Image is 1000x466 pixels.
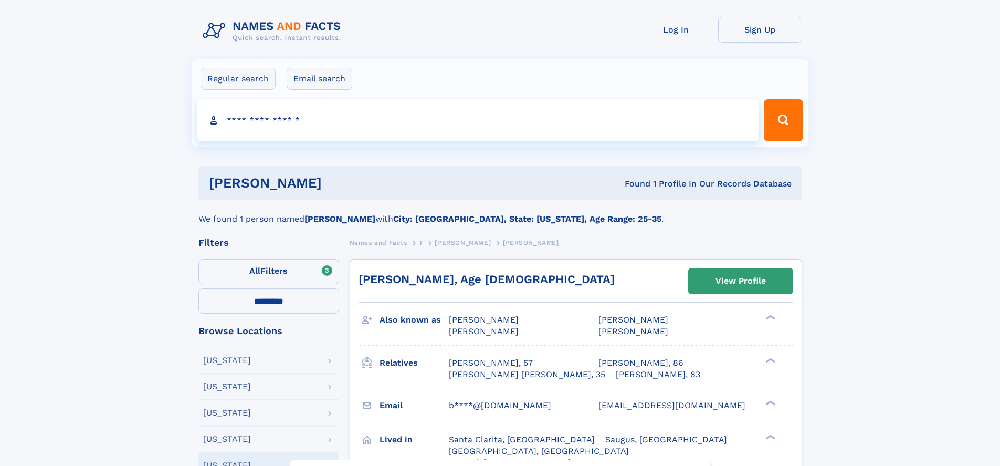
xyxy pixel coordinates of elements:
[605,434,727,444] span: Saugus, [GEOGRAPHIC_DATA]
[203,382,251,391] div: [US_STATE]
[380,311,449,329] h3: Also known as
[598,400,745,410] span: [EMAIL_ADDRESS][DOMAIN_NAME]
[435,239,491,246] span: [PERSON_NAME]
[203,356,251,365] div: [US_STATE]
[616,369,700,380] a: [PERSON_NAME], 83
[763,399,776,406] div: ❯
[249,266,260,276] span: All
[715,269,766,293] div: View Profile
[435,236,491,249] a: [PERSON_NAME]
[393,214,661,224] b: City: [GEOGRAPHIC_DATA], State: [US_STATE], Age Range: 25-35
[203,409,251,417] div: [US_STATE]
[449,315,519,325] span: [PERSON_NAME]
[598,326,668,336] span: [PERSON_NAME]
[419,236,423,249] a: T
[473,178,792,190] div: Found 1 Profile In Our Records Database
[449,357,533,369] a: [PERSON_NAME], 57
[304,214,375,224] b: [PERSON_NAME]
[763,357,776,364] div: ❯
[350,236,407,249] a: Names and Facts
[449,369,605,380] a: [PERSON_NAME] [PERSON_NAME], 35
[198,238,339,247] div: Filters
[503,239,559,246] span: [PERSON_NAME]
[287,68,352,90] label: Email search
[598,357,683,369] a: [PERSON_NAME], 86
[380,431,449,449] h3: Lived in
[203,435,251,443] div: [US_STATE]
[634,17,718,43] a: Log In
[689,268,793,294] a: View Profile
[763,314,776,321] div: ❯
[763,433,776,440] div: ❯
[198,259,339,284] label: Filters
[380,354,449,372] h3: Relatives
[449,326,519,336] span: [PERSON_NAME]
[380,397,449,415] h3: Email
[764,99,803,141] button: Search Button
[198,17,350,45] img: Logo Names and Facts
[201,68,276,90] label: Regular search
[197,99,760,141] input: search input
[198,200,802,225] div: We found 1 person named with .
[449,434,595,444] span: Santa Clarita, [GEOGRAPHIC_DATA]
[449,446,629,456] span: [GEOGRAPHIC_DATA], [GEOGRAPHIC_DATA]
[209,177,473,190] h1: [PERSON_NAME]
[419,239,423,246] span: T
[359,273,615,286] a: [PERSON_NAME], Age [DEMOGRAPHIC_DATA]
[718,17,802,43] a: Sign Up
[598,315,668,325] span: [PERSON_NAME]
[198,326,339,336] div: Browse Locations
